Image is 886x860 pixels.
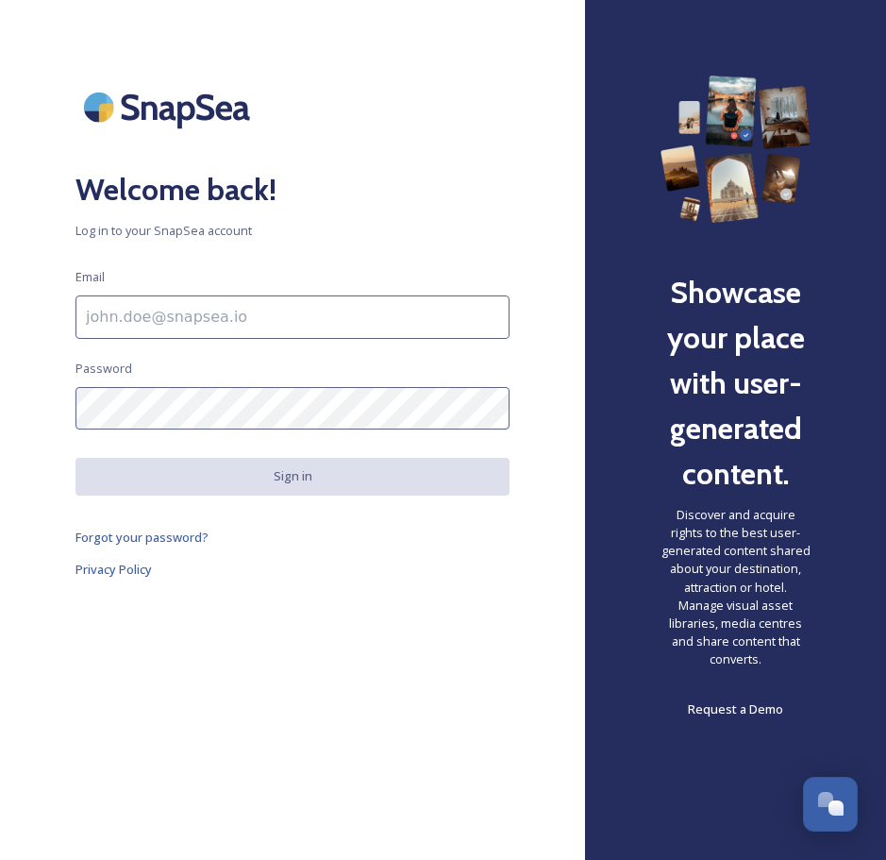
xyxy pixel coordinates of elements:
[75,222,510,240] span: Log in to your SnapSea account
[75,558,510,581] a: Privacy Policy
[660,270,811,497] h2: Showcase your place with user-generated content.
[75,360,132,378] span: Password
[75,268,105,286] span: Email
[660,506,811,669] span: Discover and acquire rights to the best user-generated content shared about your destination, att...
[75,167,510,212] h2: Welcome back!
[75,458,510,495] button: Sign in
[75,295,510,339] input: john.doe@snapsea.io
[803,777,858,832] button: Open Chat
[660,76,811,223] img: 63b42ca75bacad526042e722_Group%20154-p-800.png
[688,700,783,717] span: Request a Demo
[75,529,209,546] span: Forgot your password?
[75,76,264,139] img: SnapSea Logo
[75,526,510,548] a: Forgot your password?
[75,561,152,578] span: Privacy Policy
[688,698,783,720] a: Request a Demo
